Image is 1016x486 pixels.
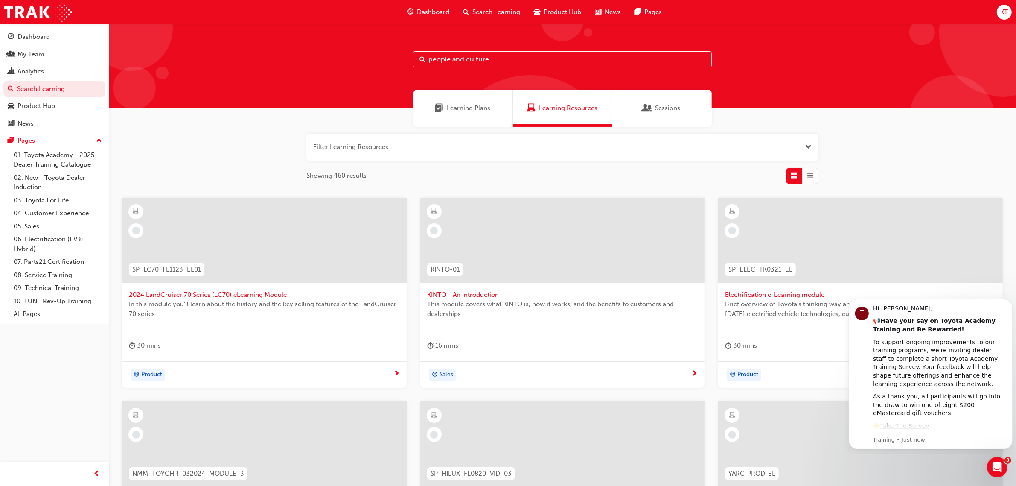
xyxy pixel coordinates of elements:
[427,299,698,319] span: This module covers what KINTO is, how it works, and the benefits to customers and dealerships.
[431,206,437,217] span: learningResourceType_ELEARNING-icon
[132,227,140,234] span: learningRecordVerb_NONE-icon
[8,51,14,59] span: people-icon
[417,7,449,17] span: Dashboard
[3,64,105,79] a: Analytics
[635,7,641,18] span: pages-icon
[435,103,444,113] span: Learning Plans
[730,369,736,381] span: target-icon
[725,299,996,319] span: Brief overview of Toyota’s thinking way and approach on electrification, introduction of [DATE] e...
[129,340,135,351] span: duration-icon
[10,171,105,194] a: 02. New - Toyota Dealer Induction
[1004,457,1011,464] span: 3
[725,290,996,300] span: Electrification e-Learning module
[8,137,14,145] span: pages-icon
[628,3,669,21] a: pages-iconPages
[725,340,757,351] div: 30 mins
[8,33,14,41] span: guage-icon
[595,7,601,18] span: news-icon
[643,103,652,113] span: Sessions
[845,291,1016,454] iframe: Intercom notifications message
[691,370,698,378] span: next-icon
[10,255,105,269] a: 07. Parts21 Certification
[791,171,798,181] span: Grid
[10,269,105,282] a: 08. Service Training
[588,3,628,21] a: news-iconNews
[132,431,140,439] span: learningRecordVerb_NONE-icon
[3,47,105,62] a: My Team
[729,206,735,217] span: learningResourceType_ELEARNING-icon
[413,51,712,67] input: Search...
[407,7,413,18] span: guage-icon
[10,281,105,295] a: 09. Technical Training
[432,369,438,381] span: target-icon
[430,227,438,234] span: learningRecordVerb_NONE-icon
[8,120,14,128] span: news-icon
[728,431,736,439] span: learningRecordVerb_NONE-icon
[527,3,588,21] a: car-iconProduct Hub
[440,370,453,380] span: Sales
[420,198,705,388] a: KINTO-01KINTO - An introductionThis module covers what KINTO is, how it works, and the benefits t...
[10,149,105,171] a: 01. Toyota Academy - 2025 Dealer Training Catalogue
[431,410,437,421] span: learningResourceType_ELEARNING-icon
[413,90,513,127] a: Learning PlansLearning Plans
[132,469,244,479] span: NMM_TOYCHR_032024_MODULE_3
[431,265,460,275] span: KINTO-01
[306,171,367,181] span: Showing 460 results
[987,457,1007,477] iframe: Intercom live chat
[737,370,758,380] span: Product
[17,119,34,129] div: News
[17,101,55,111] div: Product Hub
[805,142,812,152] span: Open the filter
[3,29,105,45] a: Dashboard
[17,136,35,146] div: Pages
[3,133,105,149] button: Pages
[94,469,100,480] span: prev-icon
[3,27,105,133] button: DashboardMy TeamAnalyticsSearch LearningProduct HubNews
[430,431,438,439] span: learningRecordVerb_NONE-icon
[10,233,105,255] a: 06. Electrification (EV & Hybrid)
[728,469,775,479] span: YARC-PROD-EL
[725,340,731,351] span: duration-icon
[612,90,712,127] a: SessionsSessions
[527,103,536,113] span: Learning Resources
[605,7,621,17] span: News
[718,198,1003,388] a: SP_ELEC_TK0321_ELElectrification e-Learning moduleBrief overview of Toyota’s thinking way and app...
[17,50,44,59] div: My Team
[141,370,162,380] span: Product
[4,3,72,22] img: Trak
[3,98,105,114] a: Product Hub
[513,90,612,127] a: Learning ResourcesLearning Resources
[10,207,105,220] a: 04. Customer Experience
[728,227,736,234] span: learningRecordVerb_NONE-icon
[655,103,681,113] span: Sessions
[400,3,456,21] a: guage-iconDashboard
[544,7,581,17] span: Product Hub
[463,7,469,18] span: search-icon
[431,469,512,479] span: SP_HILUX_FL0820_VID_03
[729,410,735,421] span: learningResourceType_ELEARNING-icon
[8,85,14,93] span: search-icon
[427,290,698,300] span: KINTO - An introduction
[534,7,540,18] span: car-icon
[132,265,201,275] span: SP_LC70_FL1123_EL01
[539,103,597,113] span: Learning Resources
[17,32,50,42] div: Dashboard
[644,7,662,17] span: Pages
[456,3,527,21] a: search-iconSearch Learning
[129,299,400,319] span: In this module you'll learn about the history and the key selling features of the LandCruiser 70 ...
[427,340,458,351] div: 16 mins
[10,194,105,207] a: 03. Toyota For Life
[8,68,14,76] span: chart-icon
[129,290,400,300] span: 2024 LandCruiser 70 Series (LC70) eLearning Module
[129,340,161,351] div: 30 mins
